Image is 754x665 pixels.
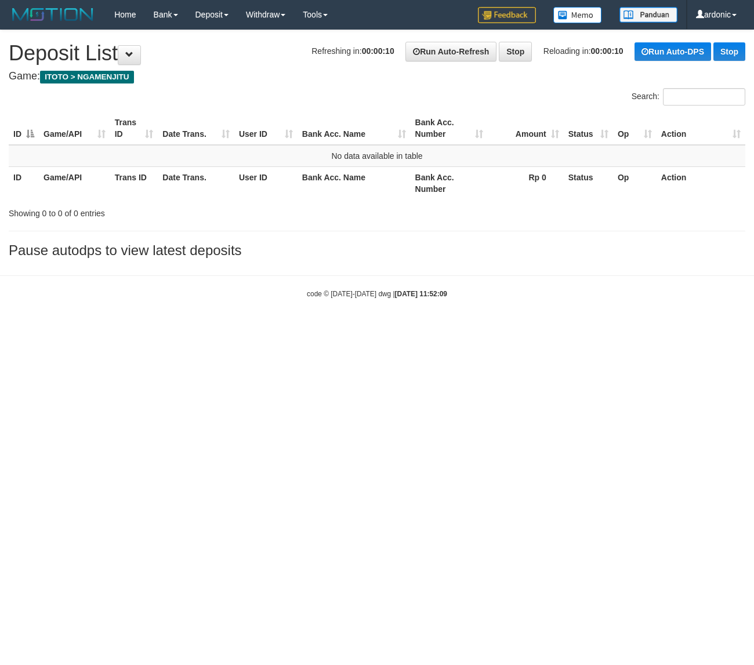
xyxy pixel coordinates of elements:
th: Amount: activate to sort column ascending [488,112,564,145]
img: Feedback.jpg [478,7,536,23]
th: Date Trans. [158,166,234,199]
th: Game/API: activate to sort column ascending [39,112,110,145]
th: Trans ID [110,166,158,199]
th: Trans ID: activate to sort column ascending [110,112,158,145]
th: Action [657,166,745,199]
th: Bank Acc. Number [411,166,488,199]
th: Game/API [39,166,110,199]
td: No data available in table [9,145,745,167]
th: Status: activate to sort column ascending [564,112,613,145]
th: ID: activate to sort column descending [9,112,39,145]
img: Button%20Memo.svg [553,7,602,23]
h1: Deposit List [9,42,745,65]
span: Refreshing in: [311,46,394,56]
th: Op: activate to sort column ascending [613,112,657,145]
a: Stop [713,42,745,61]
th: Bank Acc. Name [298,166,411,199]
th: Bank Acc. Name: activate to sort column ascending [298,112,411,145]
th: Date Trans.: activate to sort column ascending [158,112,234,145]
th: Rp 0 [488,166,564,199]
a: Run Auto-DPS [635,42,711,61]
th: Bank Acc. Number: activate to sort column ascending [411,112,488,145]
th: Op [613,166,657,199]
h4: Game: [9,71,745,82]
input: Search: [663,88,745,106]
th: User ID: activate to sort column ascending [234,112,298,145]
small: code © [DATE]-[DATE] dwg | [307,290,447,298]
div: Showing 0 to 0 of 0 entries [9,203,306,219]
span: ITOTO > NGAMENJITU [40,71,134,83]
img: MOTION_logo.png [9,6,97,23]
th: Status [564,166,613,199]
strong: 00:00:10 [362,46,394,56]
th: User ID [234,166,298,199]
img: panduan.png [619,7,677,23]
h3: Pause autodps to view latest deposits [9,243,745,258]
th: Action: activate to sort column ascending [657,112,745,145]
a: Run Auto-Refresh [405,42,496,61]
a: Stop [499,42,532,61]
strong: 00:00:10 [591,46,623,56]
th: ID [9,166,39,199]
span: Reloading in: [543,46,623,56]
strong: [DATE] 11:52:09 [395,290,447,298]
label: Search: [632,88,745,106]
